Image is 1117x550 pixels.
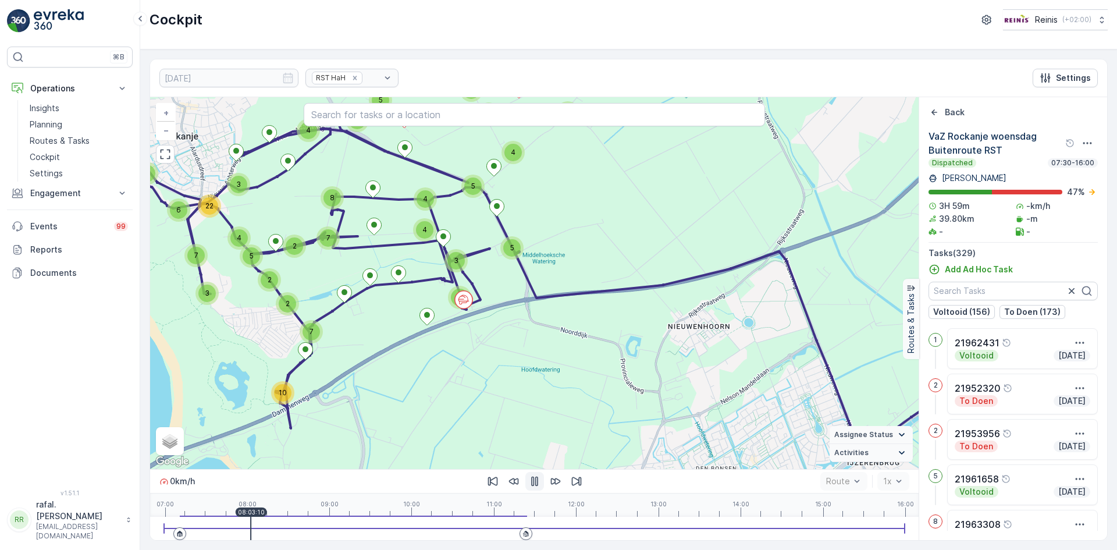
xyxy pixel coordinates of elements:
[10,510,29,529] div: RR
[30,151,60,163] p: Cockpit
[30,221,107,232] p: Events
[448,286,471,309] div: 6
[286,299,290,308] span: 2
[30,168,63,179] p: Settings
[167,198,190,222] div: 6
[1035,14,1058,26] p: Reinis
[650,501,667,508] p: 13:00
[413,218,436,242] div: 4
[414,187,437,211] div: 4
[25,165,133,182] a: Settings
[276,292,299,315] div: 2
[25,133,133,149] a: Routes & Tasks
[1050,158,1095,168] p: 07:30-16:00
[486,501,502,508] p: 11:00
[933,471,938,481] p: 5
[933,306,990,318] p: Voltooid (156)
[939,213,974,225] p: 39.80km
[316,226,340,250] div: 7
[955,427,1000,441] p: 21953956
[934,426,938,435] p: 2
[955,381,1001,395] p: 21952320
[297,119,320,142] div: 4
[1056,72,1091,84] p: Settings
[834,448,869,457] span: Activities
[150,10,202,29] p: Cockpit
[157,104,175,122] a: Zoom In
[897,501,914,508] p: 16:00
[1057,486,1087,498] p: [DATE]
[403,501,420,508] p: 10:00
[7,9,30,33] img: logo
[7,489,133,496] span: v 1.51.1
[159,69,298,87] input: dd/mm/yyyy
[184,244,208,267] div: 7
[945,107,965,118] p: Back
[304,103,765,126] input: Search for tasks or a location
[113,52,124,62] p: ⌘B
[156,501,174,508] p: 07:00
[7,499,133,541] button: RRrafal.[PERSON_NAME][EMAIL_ADDRESS][DOMAIN_NAME]
[30,83,109,94] p: Operations
[321,501,339,508] p: 09:00
[198,194,221,218] div: 22
[379,95,383,104] span: 5
[1002,429,1012,438] div: Help Tooltip Icon
[36,499,120,522] p: rafal.[PERSON_NAME]
[310,327,314,336] span: 7
[999,305,1065,319] button: To Doen (173)
[958,486,995,498] p: Voltooid
[34,9,84,33] img: logo_light-DOdMpM7g.png
[157,428,183,454] a: Layers
[30,135,90,147] p: Routes & Tasks
[25,116,133,133] a: Planning
[369,88,392,112] div: 5
[7,77,133,100] button: Operations
[153,454,191,469] img: Google
[929,305,995,319] button: Voltooid (156)
[239,501,257,508] p: 08:00
[205,289,209,297] span: 3
[423,194,428,203] span: 4
[929,282,1098,300] input: Search Tasks
[300,320,323,343] div: 7
[471,182,475,190] span: 5
[1033,69,1098,87] button: Settings
[7,261,133,285] a: Documents
[834,430,893,439] span: Assignee Status
[939,226,943,237] p: -
[1026,226,1030,237] p: -
[939,200,970,212] p: 3H 59m
[511,148,515,157] span: 4
[157,122,175,139] a: Zoom Out
[422,225,427,234] span: 4
[7,238,133,261] a: Reports
[268,275,272,284] span: 2
[905,293,917,353] p: Routes & Tasks
[306,126,311,134] span: 4
[227,226,251,250] div: 4
[929,264,1013,275] a: Add Ad Hoc Task
[929,129,1063,157] p: VaZ Rockanje woensdag Buitenroute RST
[283,235,306,258] div: 2
[929,107,965,118] a: Back
[1065,139,1075,148] div: Help Tooltip Icon
[815,501,831,508] p: 15:00
[1004,306,1061,318] p: To Doen (173)
[931,158,974,168] p: Dispatched
[1057,350,1087,361] p: [DATE]
[934,381,938,390] p: 2
[205,201,214,210] span: 22
[176,205,181,214] span: 6
[153,454,191,469] a: Open this area in Google Maps (opens a new window)
[1062,15,1091,24] p: ( +02:00 )
[955,517,1001,531] p: 21963308
[568,501,585,508] p: 12:00
[501,141,525,164] div: 4
[237,233,241,242] span: 4
[1057,395,1087,407] p: [DATE]
[236,180,241,189] span: 3
[7,182,133,205] button: Engagement
[163,125,169,135] span: −
[500,236,524,260] div: 5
